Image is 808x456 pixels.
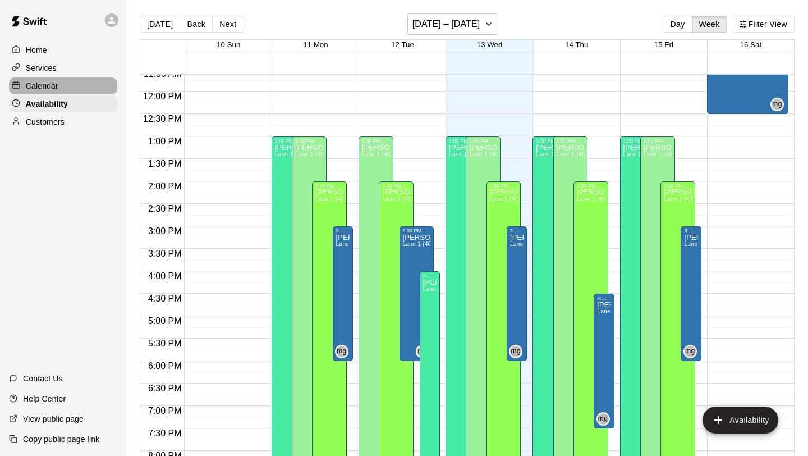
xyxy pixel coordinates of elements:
[145,271,185,281] span: 4:00 PM
[303,40,328,49] button: 11 Mon
[565,40,588,49] button: 14 Thu
[403,228,431,234] div: 3:00 PM – 6:00 PM
[145,204,185,213] span: 2:30 PM
[469,151,742,157] span: Lane 1 (40), Lane 2 (40), Lane 3 (40), Lane 4 (65), Lane 5 (65), Lane 6 (65), speed agility/weigh...
[26,98,68,110] p: Availability
[596,412,610,426] div: matt gonzalez
[594,294,614,428] div: 4:30 PM – 7:30 PM: Available
[145,249,185,258] span: 3:30 PM
[511,346,521,357] span: mg
[469,138,497,144] div: 1:00 PM – 9:00 PM
[9,42,117,58] a: Home
[577,183,605,189] div: 2:00 PM – 9:00 PM
[333,226,353,361] div: 3:00 PM – 6:00 PM: Available
[9,77,117,94] a: Calendar
[315,183,343,189] div: 2:00 PM – 9:00 PM
[732,16,795,33] button: Filter View
[145,136,185,146] span: 1:00 PM
[400,226,434,361] div: 3:00 PM – 6:00 PM: Available
[598,413,608,425] span: mg
[423,273,437,279] div: 4:00 PM – 9:00 PM
[145,181,185,191] span: 2:00 PM
[145,159,185,168] span: 1:30 PM
[663,16,692,33] button: Day
[336,228,350,234] div: 3:00 PM – 6:00 PM
[449,151,722,157] span: Lane 1 (40), Lane 2 (40), Lane 3 (40), Lane 4 (65), Lane 5 (65), Lane 6 (65), speed agility/weigh...
[770,98,784,111] div: matt gonzalez
[26,116,65,127] p: Customers
[145,428,185,438] span: 7:30 PM
[295,138,323,144] div: 1:00 PM – 9:00 PM
[412,16,480,32] h6: [DATE] – [DATE]
[509,345,522,358] div: matt gonzalez
[416,345,429,358] div: matt gonzalez
[145,294,185,303] span: 4:30 PM
[26,80,58,92] p: Calendar
[362,151,635,157] span: Lane 1 (40), Lane 2 (40), Lane 3 (40), Lane 4 (65), Lane 5 (65), Lane 6 (65), speed agility/weigh...
[23,434,99,445] p: Copy public page link
[212,16,244,33] button: Next
[664,183,692,189] div: 2:00 PM – 9:00 PM
[140,16,180,33] button: [DATE]
[507,226,527,361] div: 3:00 PM – 6:00 PM: Available
[449,138,477,144] div: 1:00 PM – 9:00 PM
[23,393,66,404] p: Help Center
[337,346,346,357] span: mg
[510,241,783,247] span: Lane 1 (40), Lane 2 (40), Lane 3 (40), Lane 4 (65), Lane 5 (65), Lane 6 (65), speed agility/weigh...
[536,138,564,144] div: 1:00 PM – 9:00 PM
[23,413,84,425] p: View public page
[275,138,303,144] div: 1:00 PM – 9:00 PM
[403,241,676,247] span: Lane 1 (40), Lane 2 (40), Lane 3 (40), Lane 4 (65), Lane 5 (65), Lane 6 (65), speed agility/weigh...
[740,40,762,49] button: 16 Sat
[490,196,763,202] span: Lane 1 (40), Lane 2 (40), Lane 3 (40), Lane 4 (65), Lane 5 (65), Lane 6 (65), speed agility/weigh...
[140,92,184,101] span: 12:00 PM
[145,226,185,236] span: 3:00 PM
[391,40,414,49] button: 12 Tue
[295,151,568,157] span: Lane 1 (40), Lane 2 (40), Lane 3 (40), Lane 4 (65), Lane 5 (65), Lane 6 (65), speed agility/weigh...
[9,113,117,130] a: Customers
[684,228,697,234] div: 3:00 PM – 6:00 PM
[623,138,651,144] div: 1:00 PM – 9:00 PM
[423,286,696,292] span: Lane 1 (40), Lane 2 (40), Lane 3 (40), Lane 4 (65), Lane 5 (65), Lane 6 (65), speed agility/weigh...
[382,183,410,189] div: 2:00 PM – 9:00 PM
[597,295,610,301] div: 4:30 PM – 7:30 PM
[9,95,117,112] a: Availability
[140,114,184,124] span: 12:30 PM
[9,60,117,76] a: Services
[772,99,782,110] span: mg
[145,406,185,416] span: 7:00 PM
[510,228,524,234] div: 3:00 PM – 6:00 PM
[382,196,655,202] span: Lane 1 (40), Lane 2 (40), Lane 3 (40), Lane 4 (65), Lane 5 (65), Lane 6 (65), speed agility/weigh...
[644,138,672,144] div: 1:00 PM – 9:00 PM
[145,384,185,393] span: 6:30 PM
[703,407,778,434] button: add
[180,16,213,33] button: Back
[407,13,499,35] button: [DATE] – [DATE]
[26,62,57,74] p: Services
[26,44,47,56] p: Home
[692,16,727,33] button: Week
[335,345,348,358] div: matt gonzalez
[217,40,240,49] button: 10 Sun
[417,346,427,357] span: mg
[145,316,185,326] span: 5:00 PM
[683,345,697,358] div: matt gonzalez
[654,40,673,49] button: 15 Fri
[685,346,695,357] span: mg
[145,339,185,348] span: 5:30 PM
[315,196,589,202] span: Lane 1 (40), Lane 2 (40), Lane 3 (40), Lane 4 (65), Lane 5 (65), Lane 6 (65), speed agility/weigh...
[557,138,585,144] div: 1:00 PM – 9:00 PM
[145,361,185,371] span: 6:00 PM
[477,40,503,49] button: 13 Wed
[681,226,701,361] div: 3:00 PM – 6:00 PM: Available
